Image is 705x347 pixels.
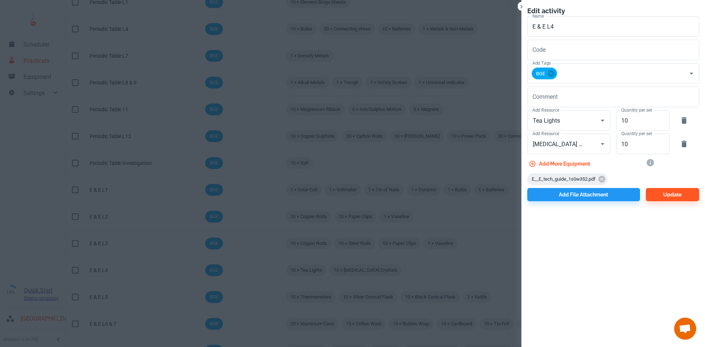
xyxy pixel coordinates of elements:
div: E__E_tech_guide_1s0w352.pdf [527,173,608,185]
label: Name [532,13,544,19]
label: Quantity per set [621,130,652,137]
label: Add Resource [532,107,559,113]
svg: If equipment is attached to a practical, Bunsen will check if enough equipment is available befor... [646,158,655,167]
h6: Edit activity [527,6,699,16]
label: Add Tags [532,60,551,66]
button: Open [597,139,608,149]
button: Add file attachment [527,188,640,201]
label: Quantity per set [621,107,652,113]
a: Open chat [674,318,696,340]
button: Add more equipment [527,157,593,170]
button: Update [646,188,699,201]
div: BGE [532,68,557,79]
button: Open [597,115,608,126]
button: Open [686,68,697,79]
button: Close [518,3,525,10]
span: E__E_tech_guide_1s0w352.pdf [527,176,600,183]
span: BGE [532,69,549,78]
label: Add Resource [532,130,559,137]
